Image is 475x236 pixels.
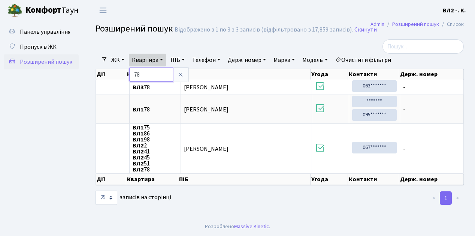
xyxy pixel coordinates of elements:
[184,105,229,114] span: [PERSON_NAME]
[399,174,464,185] th: Держ. номер
[133,129,144,138] b: ВЛ1
[311,69,348,80] th: Угода
[440,191,452,205] a: 1
[133,125,178,173] span: 75 86 98 2 41 45 51 78
[439,20,464,29] li: Список
[178,174,311,185] th: ПІБ
[348,174,399,185] th: Контакти
[443,6,466,15] a: ВЛ2 -. К.
[354,26,377,33] a: Скинути
[4,54,79,69] a: Розширений пошук
[399,69,464,80] th: Держ. номер
[126,174,178,185] th: Квартира
[96,22,173,35] span: Розширений пошук
[20,43,57,51] span: Пропуск в ЖК
[133,84,178,90] span: 78
[108,54,127,66] a: ЖК
[234,222,269,230] a: Massive Kinetic
[133,105,144,114] b: ВЛ1
[96,191,171,205] label: записів на сторінці
[129,54,166,66] a: Квартира
[4,24,79,39] a: Панель управління
[270,54,298,66] a: Марка
[205,222,270,231] div: Розроблено .
[20,28,70,36] span: Панель управління
[133,153,144,162] b: ВЛ2
[133,107,178,113] span: 78
[7,3,22,18] img: logo.png
[178,69,311,80] th: ПІБ
[392,20,439,28] a: Розширений пошук
[133,147,144,156] b: ВЛ2
[25,4,61,16] b: Комфорт
[225,54,269,66] a: Держ. номер
[20,58,72,66] span: Розширений пошук
[311,174,348,185] th: Угода
[96,69,126,80] th: Дії
[133,159,144,168] b: ВЛ2
[403,107,460,113] span: -
[25,4,79,17] span: Таун
[167,54,188,66] a: ПІБ
[133,135,144,144] b: ВЛ1
[359,17,475,32] nav: breadcrumb
[184,145,229,153] span: [PERSON_NAME]
[184,83,229,92] span: [PERSON_NAME]
[126,69,178,80] th: Квартира
[189,54,223,66] a: Телефон
[382,39,464,54] input: Пошук...
[133,165,144,174] b: ВЛ2
[96,174,126,185] th: Дії
[4,39,79,54] a: Пропуск в ЖК
[403,84,460,90] span: -
[403,146,460,152] span: -
[175,26,353,33] div: Відображено з 1 по 3 з 3 записів (відфільтровано з 17,859 записів).
[133,123,144,132] b: ВЛ1
[133,83,144,92] b: ВЛ3
[299,54,330,66] a: Модель
[332,54,394,66] a: Очистити фільтри
[94,4,112,17] button: Переключити навігацію
[348,69,399,80] th: Контакти
[370,20,384,28] a: Admin
[133,141,144,150] b: ВЛ2
[96,191,117,205] select: записів на сторінці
